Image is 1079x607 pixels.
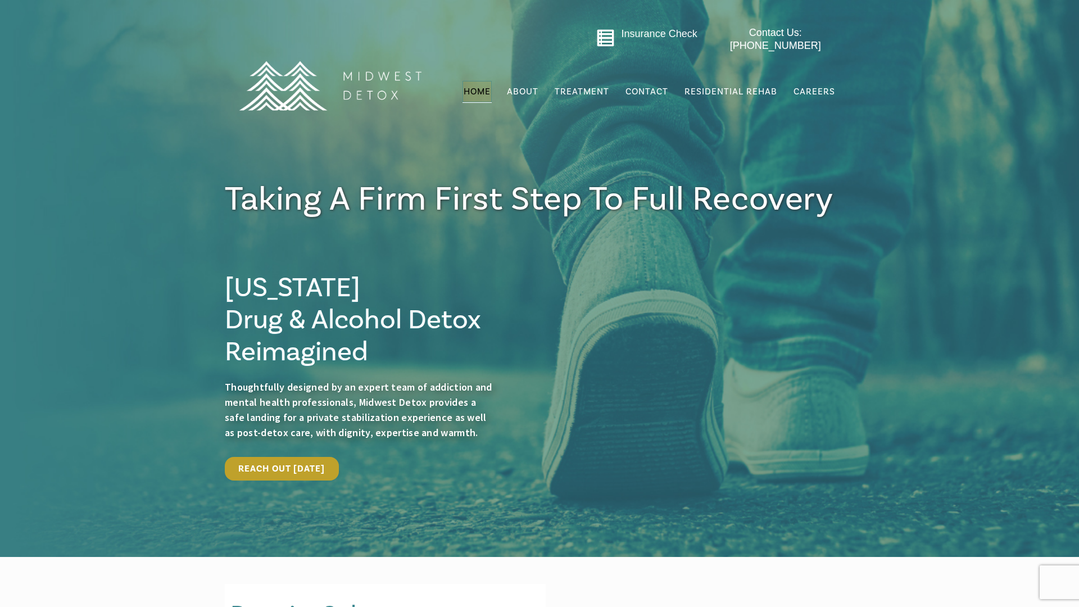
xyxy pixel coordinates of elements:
[464,86,491,97] span: Home
[684,86,777,97] span: Residential Rehab
[225,178,833,221] span: Taking a firm First Step To full Recovery
[730,27,821,51] span: Contact Us: [PHONE_NUMBER]
[232,37,428,135] img: MD Logo Horitzontal white-01 (1) (1)
[554,81,610,102] a: Treatment
[625,87,668,96] span: Contact
[624,81,669,102] a: Contact
[507,87,538,96] span: About
[225,270,481,369] span: [US_STATE] Drug & Alcohol Detox Reimagined
[555,87,609,96] span: Treatment
[792,81,836,102] a: Careers
[622,28,697,39] a: Insurance Check
[238,463,325,474] span: Reach Out [DATE]
[225,380,492,439] span: Thoughtfully designed by an expert team of addiction and mental health professionals, Midwest Det...
[225,457,339,481] a: Reach Out [DATE]
[596,29,615,51] a: Go to midwestdetox.com/message-form-page/
[708,26,843,53] a: Contact Us: [PHONE_NUMBER]
[463,81,492,102] a: Home
[683,81,778,102] a: Residential Rehab
[794,86,835,97] span: Careers
[506,81,539,102] a: About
